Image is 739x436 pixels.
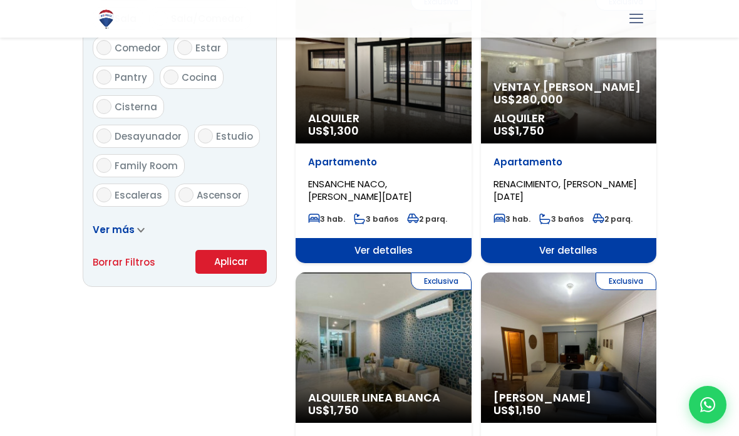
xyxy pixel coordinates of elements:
input: Ascensor [178,187,194,202]
span: 3 baños [539,214,584,224]
input: Escaleras [96,187,111,202]
span: Pantry [115,71,147,84]
span: Ver más [93,223,135,236]
span: [PERSON_NAME] [494,392,644,404]
input: Estar [177,40,192,55]
span: Estar [195,41,221,54]
input: Cocina [163,70,178,85]
span: RENACIMIENTO, [PERSON_NAME][DATE] [494,177,637,203]
span: 3 hab. [494,214,530,224]
span: Escaleras [115,189,162,202]
span: US$ [308,123,359,138]
span: 1,750 [330,402,359,418]
span: 3 hab. [308,214,345,224]
span: 2 parq. [407,214,447,224]
span: 3 baños [354,214,398,224]
span: Venta y [PERSON_NAME] [494,81,644,93]
span: 2 parq. [592,214,633,224]
span: US$ [494,91,563,107]
a: mobile menu [626,8,647,29]
a: Ver más [93,223,145,236]
span: ENSANCHE NACO, [PERSON_NAME][DATE] [308,177,412,203]
p: Apartamento [494,156,644,169]
span: Ver detalles [481,238,657,263]
a: Borrar Filtros [93,254,155,270]
input: Family Room [96,158,111,173]
input: Pantry [96,70,111,85]
span: 1,300 [330,123,359,138]
input: Cisterna [96,99,111,114]
span: 1,750 [515,123,544,138]
img: Logo de REMAX [95,8,117,30]
span: US$ [308,402,359,418]
span: US$ [494,402,541,418]
span: Cocina [182,71,217,84]
span: US$ [494,123,544,138]
span: Alquiler [494,112,644,125]
span: Cisterna [115,100,157,113]
span: Ver detalles [296,238,472,263]
span: 1,150 [515,402,541,418]
button: Aplicar [195,250,267,274]
span: Alquiler Linea Blanca [308,392,459,404]
span: Family Room [115,159,178,172]
span: Desayunador [115,130,182,143]
input: Comedor [96,40,111,55]
span: Estudio [216,130,253,143]
span: Comedor [115,41,161,54]
span: Exclusiva [411,272,472,290]
span: Alquiler [308,112,459,125]
span: Ascensor [197,189,242,202]
p: Apartamento [308,156,459,169]
span: 280,000 [515,91,563,107]
input: Estudio [198,128,213,143]
span: Exclusiva [596,272,656,290]
input: Desayunador [96,128,111,143]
